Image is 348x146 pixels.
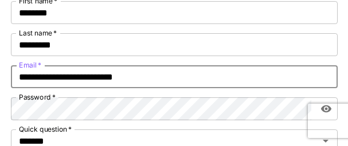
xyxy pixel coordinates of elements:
[316,98,337,119] button: toggle password visibility
[19,92,56,102] label: Password
[19,28,57,38] label: Last name
[19,124,72,134] label: Quick question
[19,60,41,70] label: Email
